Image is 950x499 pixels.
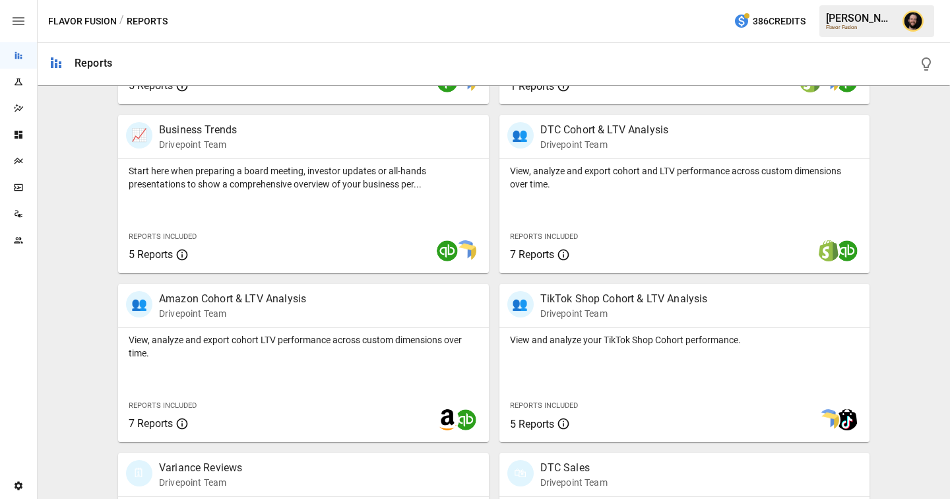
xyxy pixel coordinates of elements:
div: 👥 [126,291,152,317]
img: amazon [437,409,458,430]
div: [PERSON_NAME] [826,12,895,24]
p: Drivepoint Team [159,307,306,320]
span: 386 Credits [753,13,806,30]
img: smart model [818,409,839,430]
p: TikTok Shop Cohort & LTV Analysis [540,291,708,307]
div: Reports [75,57,112,69]
button: Ciaran Nugent [895,3,932,40]
button: 386Credits [728,9,811,34]
span: 5 Reports [510,418,554,430]
img: smart model [455,240,476,261]
img: Ciaran Nugent [902,11,924,32]
img: quickbooks [437,240,458,261]
p: Variance Reviews [159,460,242,476]
span: 7 Reports [129,417,173,430]
div: 🗓 [126,460,152,486]
span: Reports Included [510,401,578,410]
div: 👥 [507,122,534,149]
p: View, analyze and export cohort LTV performance across custom dimensions over time. [129,333,478,360]
p: View, analyze and export cohort and LTV performance across custom dimensions over time. [510,164,860,191]
span: Reports Included [510,232,578,241]
button: Flavor Fusion [48,13,117,30]
span: 5 Reports [129,248,173,261]
p: Drivepoint Team [540,476,608,489]
p: Start here when preparing a board meeting, investor updates or all-hands presentations to show a ... [129,164,478,191]
span: 1 Reports [510,80,554,92]
p: Drivepoint Team [159,138,237,151]
div: 📈 [126,122,152,149]
img: quickbooks [455,409,476,430]
p: Drivepoint Team [159,476,242,489]
p: Business Trends [159,122,237,138]
img: quickbooks [837,240,858,261]
div: 👥 [507,291,534,317]
p: DTC Cohort & LTV Analysis [540,122,669,138]
p: Drivepoint Team [540,138,669,151]
span: 7 Reports [510,248,554,261]
img: tiktok [837,409,858,430]
div: / [119,13,124,30]
div: Flavor Fusion [826,24,895,30]
p: DTC Sales [540,460,608,476]
span: Reports Included [129,401,197,410]
p: View and analyze your TikTok Shop Cohort performance. [510,333,860,347]
p: Amazon Cohort & LTV Analysis [159,291,306,307]
p: Drivepoint Team [540,307,708,320]
div: 🛍 [507,460,534,486]
span: 5 Reports [129,79,173,92]
span: Reports Included [129,232,197,241]
img: shopify [818,240,839,261]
